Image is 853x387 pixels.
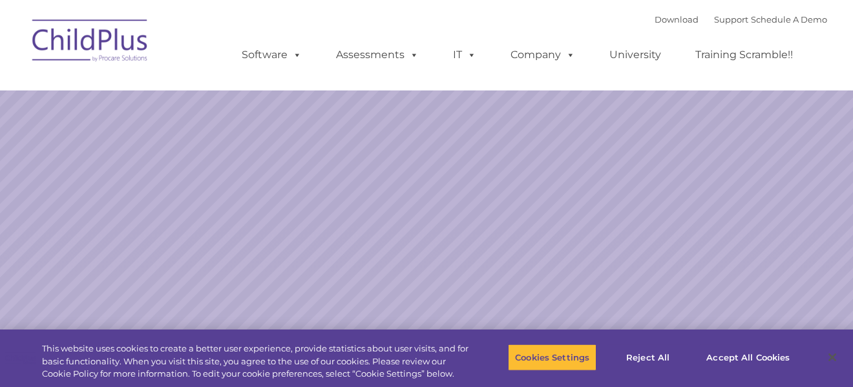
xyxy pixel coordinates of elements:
[26,10,155,75] img: ChildPlus by Procare Solutions
[607,344,688,371] button: Reject All
[323,42,432,68] a: Assessments
[508,344,596,371] button: Cookies Settings
[655,14,699,25] a: Download
[42,342,469,381] div: This website uses cookies to create a better user experience, provide statistics about user visit...
[596,42,674,68] a: University
[655,14,827,25] font: |
[714,14,748,25] a: Support
[498,42,588,68] a: Company
[699,344,797,371] button: Accept All Cookies
[229,42,315,68] a: Software
[682,42,806,68] a: Training Scramble!!
[818,343,847,371] button: Close
[751,14,827,25] a: Schedule A Demo
[440,42,489,68] a: IT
